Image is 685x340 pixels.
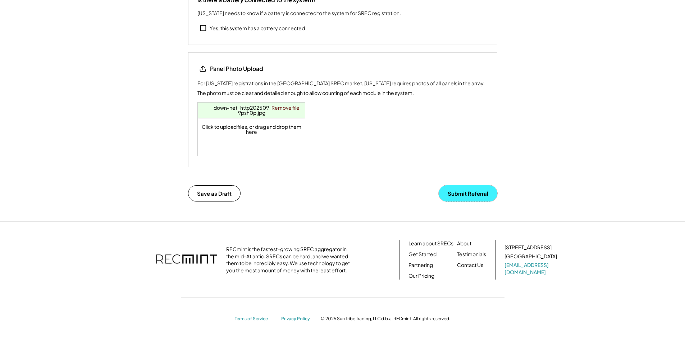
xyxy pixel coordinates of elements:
[408,251,437,258] a: Get Started
[210,65,263,73] div: Panel Photo Upload
[504,253,557,260] div: [GEOGRAPHIC_DATA]
[408,240,453,247] a: Learn about SRECs
[214,104,289,116] a: down-net_http20250905-168-9psh0p.jpg
[198,103,306,156] div: Click to upload files, or drag and drop them here
[156,247,217,272] img: recmint-logotype%403x.png
[226,246,354,274] div: RECmint is the fastest-growing SREC aggregator in the mid-Atlantic. SRECs can be hard, and we wan...
[439,185,497,201] button: Submit Referral
[457,251,486,258] a: Testimonials
[504,262,558,276] a: [EMAIL_ADDRESS][DOMAIN_NAME]
[457,240,471,247] a: About
[269,103,302,113] a: Remove file
[408,272,434,280] a: Our Pricing
[504,244,552,251] div: [STREET_ADDRESS]
[281,316,314,322] a: Privacy Policy
[457,262,483,269] a: Contact Us
[197,89,414,97] div: The photo must be clear and detailed enough to allow counting of each module in the system.
[197,9,401,17] div: [US_STATE] needs to know if a battery is connected to the system for SREC registration.
[408,262,433,269] a: Partnering
[235,316,274,322] a: Terms of Service
[321,316,450,322] div: © 2025 Sun Tribe Trading, LLC d.b.a. RECmint. All rights reserved.
[210,25,305,32] div: Yes, this system has a battery connected
[188,185,241,201] button: Save as Draft
[197,80,485,87] div: For [US_STATE] registrations in the [GEOGRAPHIC_DATA] SREC market, [US_STATE] requires photos of ...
